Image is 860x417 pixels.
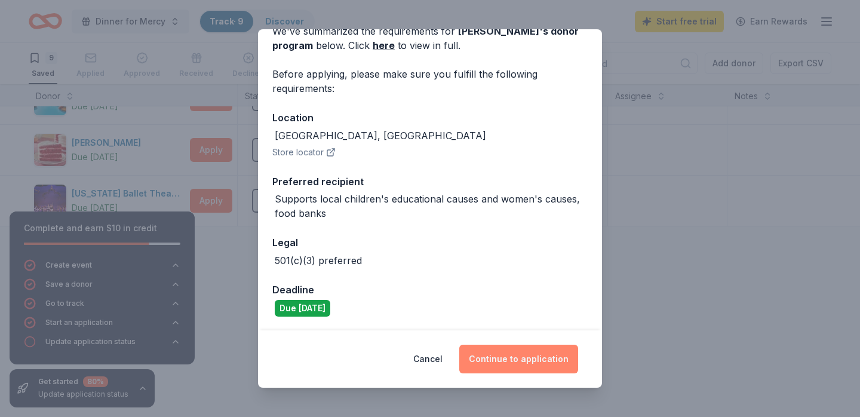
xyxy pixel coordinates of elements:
div: Before applying, please make sure you fulfill the following requirements: [272,67,588,96]
button: Store locator [272,145,336,160]
div: Due [DATE] [275,300,330,317]
div: Supports local children's educational causes and women's causes, food banks [275,192,588,220]
a: here [373,38,395,53]
div: Location [272,110,588,125]
div: We've summarized the requirements for below. Click to view in full. [272,24,588,53]
div: 501(c)(3) preferred [275,253,362,268]
div: Legal [272,235,588,250]
button: Continue to application [459,345,578,373]
button: Cancel [413,345,443,373]
div: Preferred recipient [272,174,588,189]
div: Deadline [272,282,588,298]
div: [GEOGRAPHIC_DATA], [GEOGRAPHIC_DATA] [275,128,486,143]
